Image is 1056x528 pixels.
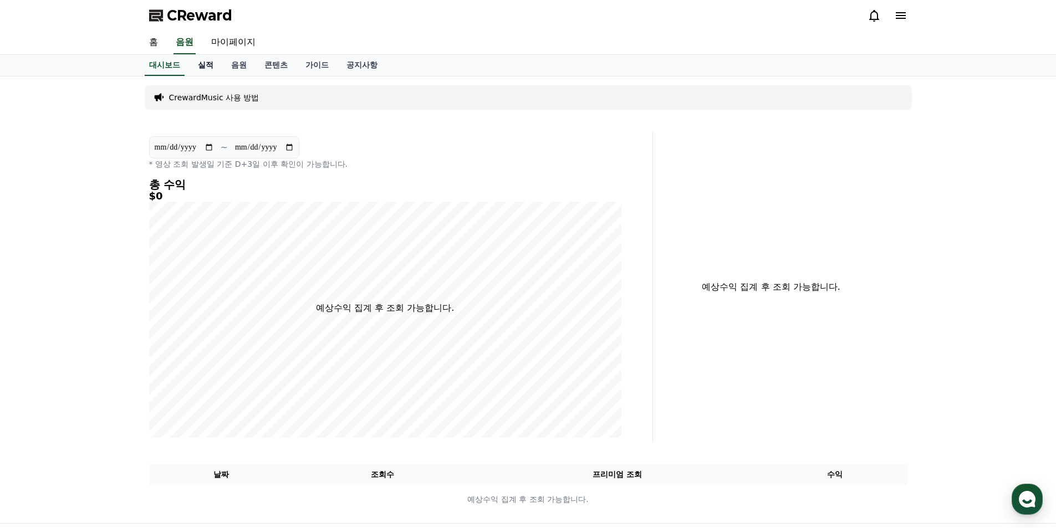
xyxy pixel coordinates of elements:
[145,55,185,76] a: 대시보드
[143,351,213,379] a: 설정
[149,158,621,170] p: * 영상 조회 발생일 기준 D+3일 이후 확인이 가능합니다.
[169,92,259,103] a: CrewardMusic 사용 방법
[256,55,297,76] a: 콘텐츠
[149,7,232,24] a: CReward
[662,280,881,294] p: 예상수익 집계 후 조회 가능합니다.
[316,301,454,315] p: 예상수익 집계 후 조회 가능합니다.
[73,351,143,379] a: 대화
[763,464,907,485] th: 수익
[174,31,196,54] a: 음원
[171,368,185,377] span: 설정
[149,191,621,202] h5: $0
[101,368,115,377] span: 대화
[202,31,264,54] a: 마이페이지
[338,55,386,76] a: 공지사항
[293,464,471,485] th: 조회수
[140,31,167,54] a: 홈
[189,55,222,76] a: 실적
[35,368,42,377] span: 홈
[149,464,294,485] th: 날짜
[297,55,338,76] a: 가이드
[149,178,621,191] h4: 총 수익
[472,464,763,485] th: 프리미엄 조회
[150,494,907,505] p: 예상수익 집계 후 조회 가능합니다.
[221,141,228,154] p: ~
[222,55,256,76] a: 음원
[167,7,232,24] span: CReward
[3,351,73,379] a: 홈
